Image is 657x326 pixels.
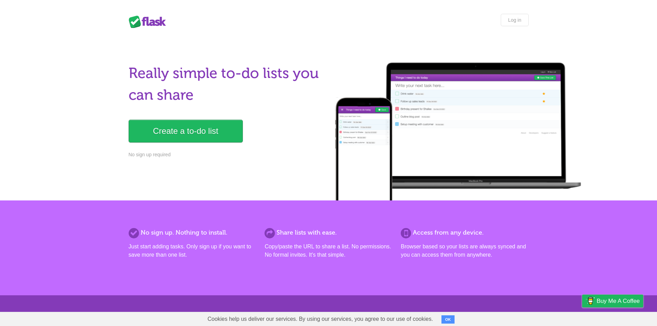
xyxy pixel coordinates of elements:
[265,243,392,259] p: Copy/paste the URL to share a list. No permissions. No formal invites. It's that simple.
[129,16,170,28] div: Flask Lists
[201,312,440,326] span: Cookies help us deliver our services. By using our services, you agree to our use of cookies.
[582,295,643,307] a: Buy me a coffee
[401,228,528,237] h2: Access from any device.
[129,120,243,142] a: Create a to-do list
[265,228,392,237] h2: Share lists with ease.
[501,14,528,26] a: Log in
[401,243,528,259] p: Browser based so your lists are always synced and you can access them from anywhere.
[129,62,325,106] h1: Really simple to-do lists you can share
[597,295,640,307] span: Buy me a coffee
[441,315,455,324] button: OK
[586,295,595,307] img: Buy me a coffee
[129,228,256,237] h2: No sign up. Nothing to install.
[129,151,325,158] p: No sign up required
[129,243,256,259] p: Just start adding tasks. Only sign up if you want to save more than one list.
